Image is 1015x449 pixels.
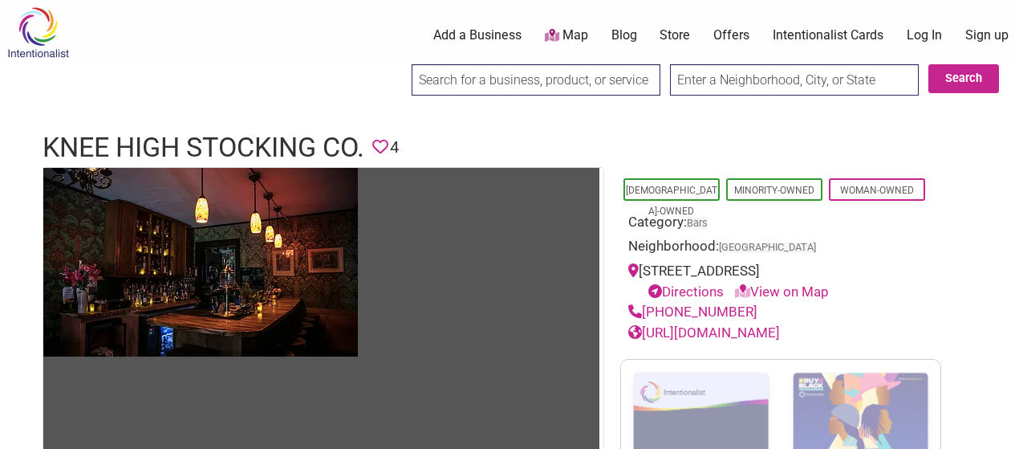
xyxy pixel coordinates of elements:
[626,185,717,217] a: [DEMOGRAPHIC_DATA]-Owned
[670,64,919,96] input: Enter a Neighborhood, City, or State
[735,284,829,300] a: View on Map
[43,129,364,167] h1: Knee High Stocking Co.
[390,135,399,160] span: 4
[628,325,780,341] a: [URL][DOMAIN_NAME]
[628,304,757,320] a: [PHONE_NUMBER]
[713,27,749,44] a: Offers
[928,64,999,93] button: Search
[907,27,942,44] a: Log In
[545,27,588,45] a: Map
[660,27,690,44] a: Store
[687,217,708,229] a: Bars
[433,27,522,44] a: Add a Business
[719,243,816,253] span: [GEOGRAPHIC_DATA]
[734,185,814,196] a: Minority-Owned
[840,185,914,196] a: Woman-Owned
[773,27,883,44] a: Intentionalist Cards
[965,27,1009,44] a: Sign up
[372,135,388,160] span: You must be logged in to save favorites.
[628,236,933,261] div: Neighborhood:
[611,27,637,44] a: Blog
[628,261,933,302] div: [STREET_ADDRESS]
[412,64,660,96] input: Search for a business, product, or service
[648,284,724,300] a: Directions
[628,212,933,237] div: Category:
